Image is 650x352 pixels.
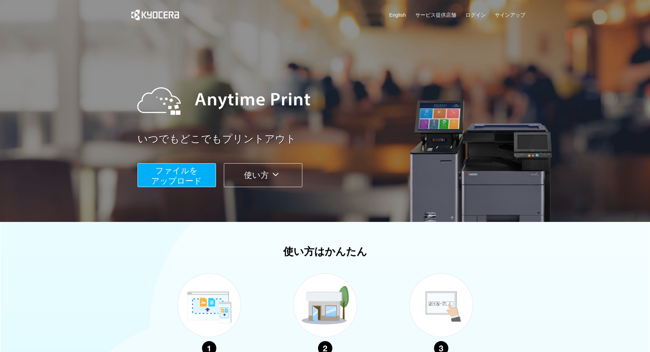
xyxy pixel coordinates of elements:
[495,11,525,18] a: サインアップ
[138,163,216,187] button: ファイルを​​アップロード
[151,166,202,185] span: ファイルを ​​アップロード
[138,132,530,146] a: いつでもどこでもプリントアウト
[415,11,456,18] a: サービス提供店舗
[389,11,406,18] a: English
[224,163,302,187] button: 使い方
[465,11,486,18] a: ログイン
